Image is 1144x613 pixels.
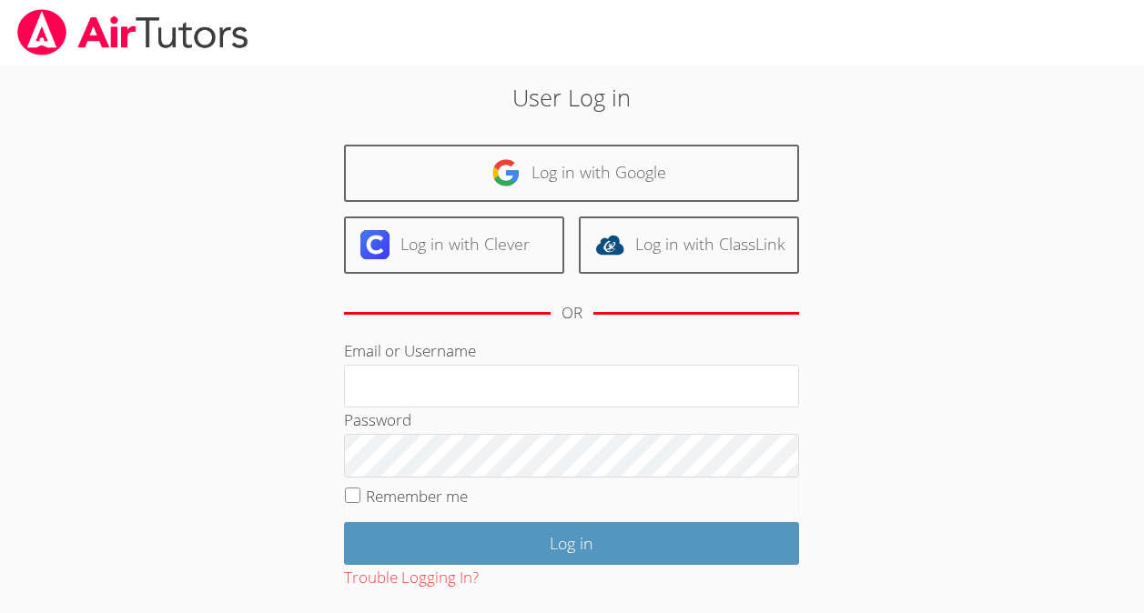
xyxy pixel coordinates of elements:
label: Password [344,409,411,430]
img: google-logo-50288ca7cdecda66e5e0955fdab243c47b7ad437acaf1139b6f446037453330a.svg [491,158,521,187]
h2: User Log in [263,80,881,115]
div: OR [562,300,582,327]
input: Log in [344,522,799,565]
button: Trouble Logging In? [344,565,479,591]
label: Email or Username [344,340,476,361]
a: Log in with Google [344,145,799,202]
label: Remember me [366,486,468,507]
a: Log in with Clever [344,216,564,274]
a: Log in with ClassLink [579,216,799,274]
img: classlink-logo-d6bb404cc1216ec64c9a2012d9dc4662098be43eaf13dc465df04b49fa7ab582.svg [595,230,624,259]
img: clever-logo-6eab21bc6e7a338710f1a6ff85c0baf02591cd810cc4098c63d3a4b26e2feb20.svg [360,230,390,259]
img: airtutors_banner-c4298cdbf04f3fff15de1276eac7730deb9818008684d7c2e4769d2f7ddbe033.png [15,9,250,55]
